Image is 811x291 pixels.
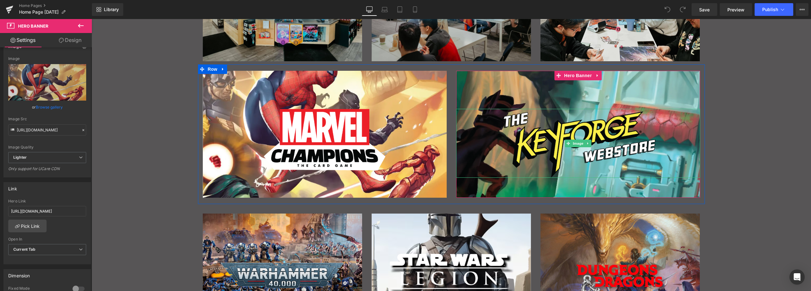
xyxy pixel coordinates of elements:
span: Library [104,7,119,12]
div: Hero Link [8,199,86,203]
button: More [796,3,808,16]
a: Tablet [392,3,407,16]
input: https://your-shop.myshopify.com [8,206,86,216]
a: New Library [92,3,123,16]
button: Redo [676,3,689,16]
a: Laptop [377,3,392,16]
a: Expand / Collapse [502,52,510,61]
button: Publish [755,3,793,16]
input: Link [8,124,86,136]
a: Expand / Collapse [493,121,500,128]
span: Hero Banner [471,52,502,61]
div: Only support for UCare CDN [8,166,86,175]
button: Undo [661,3,674,16]
span: Image [480,121,493,128]
span: Row [115,45,127,55]
div: Image Src [8,117,86,121]
div: Open In [8,237,86,241]
div: Open Intercom Messenger [789,269,805,285]
div: or [8,104,86,110]
a: Expand / Collapse [127,45,136,55]
span: Save [699,6,710,13]
a: Home Pages [19,3,92,8]
a: Preview [720,3,752,16]
b: Current Tab [13,247,36,252]
b: Lighter [13,155,27,160]
div: Image [8,56,86,61]
a: Design [47,33,93,47]
div: Image Quality [8,145,86,149]
span: Home Page [DATE] [19,10,59,15]
a: Pick Link [8,220,47,232]
div: Dimension [8,269,30,278]
span: Hero Banner [18,23,48,29]
a: Desktop [362,3,377,16]
a: Mobile [407,3,423,16]
a: Browse gallery [36,102,63,113]
span: Publish [762,7,778,12]
div: Link [8,182,17,191]
span: Preview [727,6,744,13]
